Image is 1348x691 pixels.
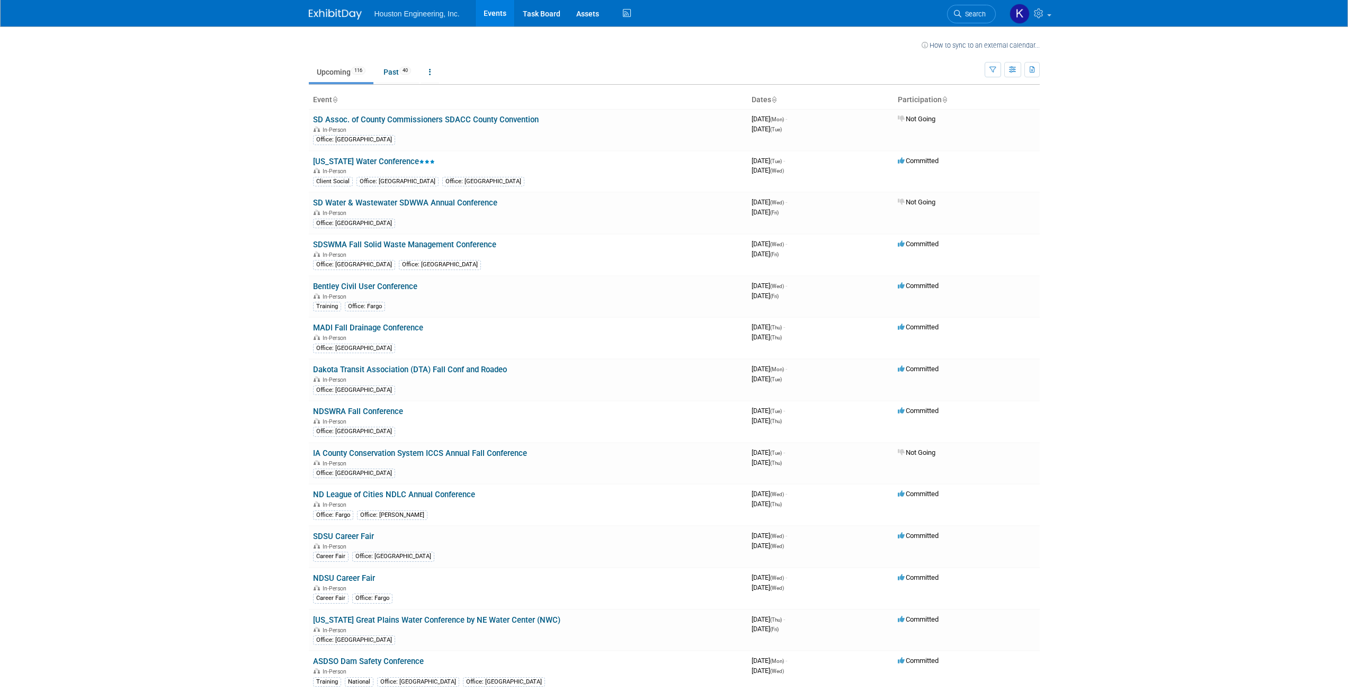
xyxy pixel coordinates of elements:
div: Office: [GEOGRAPHIC_DATA] [313,635,395,645]
span: In-Person [323,252,350,258]
span: In-Person [323,668,350,675]
span: In-Person [323,460,350,467]
span: Not Going [898,198,935,206]
span: Committed [898,157,939,165]
span: [DATE] [752,240,787,248]
span: - [785,490,787,498]
span: - [783,323,785,331]
span: [DATE] [752,407,785,415]
img: In-Person Event [314,501,320,507]
span: [DATE] [752,365,787,373]
span: Committed [898,532,939,540]
a: SDSWMA Fall Solid Waste Management Conference [313,240,496,249]
div: Office: Fargo [313,510,353,520]
img: Karina Hanson [1010,4,1030,24]
span: (Tue) [770,376,782,382]
div: Office: [GEOGRAPHIC_DATA] [313,469,395,478]
a: Bentley Civil User Conference [313,282,417,291]
span: - [783,157,785,165]
div: Training [313,302,341,311]
img: In-Person Event [314,668,320,674]
span: [DATE] [752,125,782,133]
th: Participation [894,91,1040,109]
span: [DATE] [752,282,787,290]
th: Dates [747,91,894,109]
span: Committed [898,323,939,331]
span: [DATE] [752,490,787,498]
span: (Wed) [770,668,784,674]
div: Office: Fargo [352,594,392,603]
div: Office: [GEOGRAPHIC_DATA] [313,344,395,353]
span: Committed [898,407,939,415]
div: Office: [GEOGRAPHIC_DATA] [463,677,545,687]
div: Office: [GEOGRAPHIC_DATA] [377,677,459,687]
span: (Wed) [770,283,784,289]
span: Committed [898,615,939,623]
a: Sort by Event Name [332,95,337,104]
th: Event [309,91,747,109]
span: (Wed) [770,168,784,174]
span: - [785,115,787,123]
span: (Fri) [770,626,779,632]
span: [DATE] [752,250,779,258]
span: [DATE] [752,584,784,591]
span: (Fri) [770,293,779,299]
div: Office: [GEOGRAPHIC_DATA] [313,219,395,228]
span: [DATE] [752,615,785,623]
span: [DATE] [752,542,784,550]
img: In-Person Event [314,127,320,132]
span: Not Going [898,115,935,123]
span: Committed [898,657,939,665]
span: (Thu) [770,501,782,507]
span: In-Person [323,335,350,342]
a: Dakota Transit Association (DTA) Fall Conf and Roadeo [313,365,507,374]
span: [DATE] [752,208,779,216]
div: Office: [GEOGRAPHIC_DATA] [313,427,395,436]
span: In-Person [323,543,350,550]
span: - [785,532,787,540]
span: (Tue) [770,158,782,164]
span: (Thu) [770,335,782,340]
a: NDSWRA Fall Conference [313,407,403,416]
a: ASDSO Dam Safety Conference [313,657,424,666]
span: [DATE] [752,459,782,466]
div: Office: [GEOGRAPHIC_DATA] [442,177,524,186]
img: In-Person Event [314,418,320,424]
div: Office: [GEOGRAPHIC_DATA] [352,552,434,561]
img: In-Person Event [314,376,320,382]
img: In-Person Event [314,252,320,257]
span: [DATE] [752,375,782,383]
img: In-Person Event [314,293,320,299]
span: [DATE] [752,573,787,581]
span: (Mon) [770,366,784,372]
span: In-Person [323,376,350,383]
div: Office: [GEOGRAPHIC_DATA] [313,135,395,145]
span: In-Person [323,210,350,217]
a: Past40 [376,62,419,82]
div: Training [313,677,341,687]
a: SDSU Career Fair [313,532,374,541]
a: Search [947,5,996,23]
span: Committed [898,240,939,248]
span: [DATE] [752,333,782,341]
span: - [783,407,785,415]
span: [DATE] [752,166,784,174]
span: (Fri) [770,252,779,257]
span: [DATE] [752,292,779,300]
div: Career Fair [313,552,349,561]
span: (Fri) [770,210,779,216]
span: In-Person [323,293,350,300]
span: (Thu) [770,325,782,330]
span: (Wed) [770,585,784,591]
span: [DATE] [752,625,779,633]
div: Office: Fargo [345,302,385,311]
span: (Wed) [770,491,784,497]
img: In-Person Event [314,543,320,549]
a: IA County Conservation System ICCS Annual Fall Conference [313,448,527,458]
span: In-Person [323,501,350,508]
span: In-Person [323,627,350,634]
a: NDSU Career Fair [313,573,375,583]
a: Sort by Participation Type [942,95,947,104]
span: Committed [898,365,939,373]
a: SD Assoc. of County Commissioners SDACC County Convention [313,115,539,124]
